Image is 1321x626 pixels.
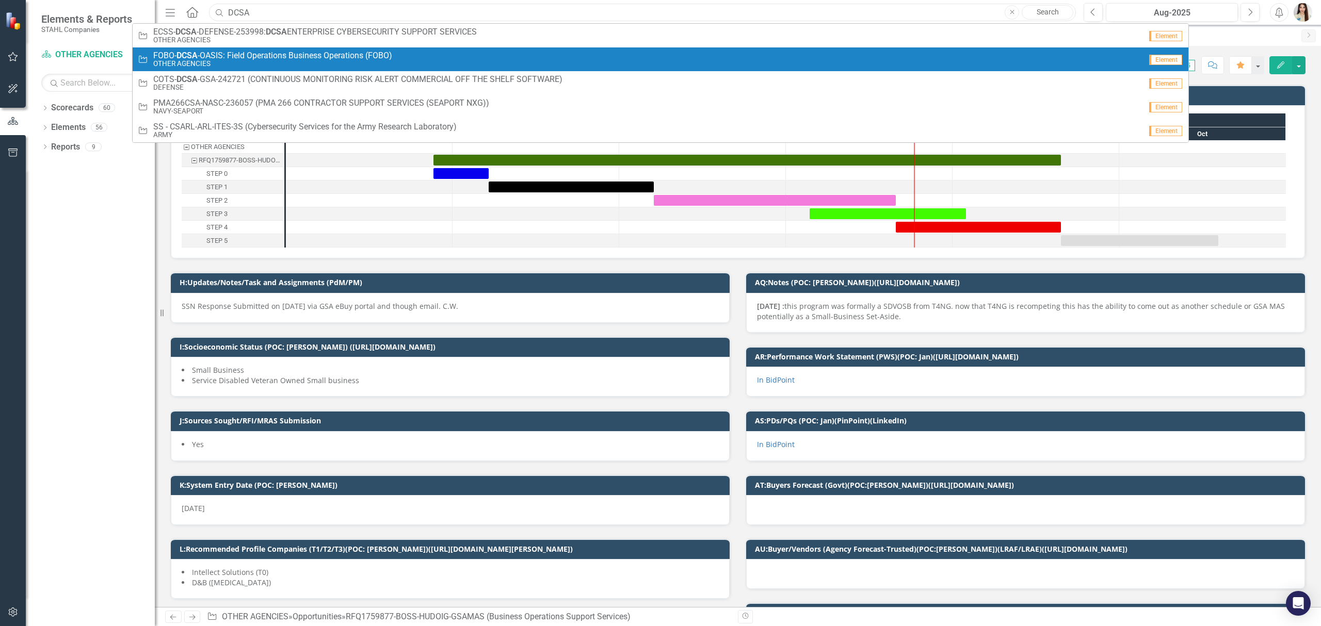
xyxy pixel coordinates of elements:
[1294,3,1312,22] img: Janieva Castro
[757,301,784,311] strong: [DATE] :
[1149,31,1182,41] span: Element
[755,417,1300,424] h3: AS:PDs/PQs (POC: Jan)(PinPoint)(LinkedIn)
[192,439,204,449] span: Yes
[1149,126,1182,136] span: Element
[1022,5,1073,20] a: Search
[182,167,284,180] div: STEP 0
[293,612,342,621] a: Opportunities
[85,142,102,151] div: 9
[182,154,284,167] div: RFQ1759877-BOSS-HUDOIG-GSAMAS (Business Operations Support Services)
[153,84,562,91] small: DEFENSE
[41,74,144,92] input: Search Below...
[654,195,896,206] div: Task: Start date: 2025-07-07 End date: 2025-08-21
[206,207,228,221] div: STEP 3
[51,141,80,153] a: Reports
[153,51,392,60] span: FOBO- -OASIS: Field Operations Business Operations (FOBO)
[1119,127,1286,141] div: Oct
[5,12,23,30] img: ClearPoint Strategy
[755,545,1300,553] h3: AU:Buyer/Vendors (Agency Forecast-Trusted)(POC:[PERSON_NAME])(LRAF/LRAE)([URL][DOMAIN_NAME])
[176,51,198,60] strong: DCSA
[192,578,271,587] span: D&B ([MEDICAL_DATA])
[192,375,359,385] span: Service Disabled Veteran Owned Small business
[1106,3,1238,22] button: Aug-2025
[99,104,115,112] div: 60
[206,167,228,180] div: STEP 0
[41,13,132,25] span: Elements & Reports
[757,439,795,449] a: In BidPoint
[51,102,93,114] a: Scorecards
[755,481,1300,489] h3: AT:Buyers Forecast (Govt)(POC:[PERSON_NAME])([URL][DOMAIN_NAME])
[206,194,228,207] div: STEP 2
[192,567,268,577] span: Intellect Solutions (T0)
[180,417,724,424] h3: J:Sources Sought/RFI/MRAS Submission
[755,353,1300,360] h3: AR:Performance Work Statement (PWS)(POC: Jan)([URL][DOMAIN_NAME])
[91,123,107,132] div: 56
[153,131,457,139] small: ARMY
[182,221,284,234] div: Task: Start date: 2025-08-21 End date: 2025-09-20
[153,27,477,37] span: ECSS- -DEFENSE-253998: ENTERPRISE CYBERSECURITY SUPPORT SERVICES
[51,122,86,134] a: Elements
[182,167,284,180] div: Task: Start date: 2025-05-28 End date: 2025-06-07
[1061,235,1218,246] div: Task: Start date: 2025-09-20 End date: 2025-10-19
[41,49,144,61] a: OTHER AGENCIES
[153,107,489,115] small: NAVY-SEAPORT
[182,154,284,167] div: Task: Start date: 2025-05-28 End date: 2025-09-20
[182,221,284,234] div: STEP 4
[153,36,477,44] small: OTHER AGENCIES
[133,71,1188,95] a: COTS-DCSA-GSA-242721 (CONTINUOUS MONITORING RISK ALERT COMMERCIAL OFF THE SHELF SOFTWARE)DEFENSEE...
[153,122,457,131] span: SS - CSARL-ARL-ITES-3S (Cybersecurity Services for the Army Research Laboratory)
[182,140,284,154] div: OTHER AGENCIES
[191,140,245,154] div: OTHER AGENCIES
[266,27,287,37] strong: DCSA
[182,180,284,194] div: STEP 1
[180,278,724,286] h3: H:Updates/Notes/Task and Assignments (PdM/PM)
[810,208,966,219] div: Task: Start date: 2025-08-05 End date: 2025-09-03
[182,194,284,207] div: STEP 2
[755,278,1300,286] h3: AQ:Notes (POC: [PERSON_NAME])([URL][DOMAIN_NAME])
[180,343,724,351] h3: I:Socioeconomic Status (POC: [PERSON_NAME]) ([URL][DOMAIN_NAME])
[346,612,631,621] div: RFQ1759877-BOSS-HUDOIG-GSAMAS (Business Operations Support Services)
[133,95,1188,119] a: PMA266CSA-NASC-236057 (PMA 266 CONTRACTOR SUPPORT SERVICES (SEAPORT NXG))NAVY-SEAPORTElement
[757,375,795,385] a: In BidPoint
[206,180,228,194] div: STEP 1
[175,27,197,37] strong: DCSA
[153,60,392,68] small: OTHER AGENCIES
[207,611,730,623] div: » »
[153,98,489,108] span: PMA266CSA-NASC-236057 (PMA 266 CONTRACTOR SUPPORT SERVICES (SEAPORT NXG))
[133,119,1188,142] a: SS - CSARL-ARL-ITES-3S (Cybersecurity Services for the Army Research Laboratory)ARMYElement
[433,155,1061,166] div: Task: Start date: 2025-05-28 End date: 2025-09-20
[1149,78,1182,89] span: Element
[180,481,724,489] h3: K:System Entry Date (POC: [PERSON_NAME])
[206,234,228,248] div: STEP 5
[182,207,284,221] div: STEP 3
[182,301,719,311] p: SSN Response Submitted on [DATE] via GSA eBuy portal and though email. C.W.
[1149,102,1182,112] span: Element
[222,612,288,621] a: OTHER AGENCIES
[41,25,132,34] small: STAHL Companies
[180,545,724,553] h3: L:Recommended Profile Companies (T1/T2/T3)(POC: [PERSON_NAME])([URL][DOMAIN_NAME][PERSON_NAME])
[182,234,284,248] div: STEP 5
[182,194,284,207] div: Task: Start date: 2025-07-07 End date: 2025-08-21
[153,75,562,84] span: COTS- -GSA-242721 (CONTINUOUS MONITORING RISK ALERT COMMERCIAL OFF THE SHELF SOFTWARE)
[182,180,284,194] div: Task: Start date: 2025-06-07 End date: 2025-07-07
[1109,7,1234,19] div: Aug-2025
[199,154,281,167] div: RFQ1759877-BOSS-HUDOIG-GSAMAS (Business Operations Support Services)
[133,47,1188,71] a: FOBO-DCSA-OASIS: Field Operations Business Operations (FOBO)OTHER AGENCIESElement
[433,168,489,179] div: Task: Start date: 2025-05-28 End date: 2025-06-07
[1286,591,1311,616] div: Open Intercom Messenger
[176,74,198,84] strong: DCSA
[192,365,244,375] span: Small Business
[206,221,228,234] div: STEP 4
[182,140,284,154] div: Task: OTHER AGENCIES Start date: 2025-05-28 End date: 2025-05-29
[489,182,654,192] div: Task: Start date: 2025-06-07 End date: 2025-07-07
[182,207,284,221] div: Task: Start date: 2025-08-05 End date: 2025-09-03
[182,503,205,513] span: [DATE]
[757,301,1294,322] p: this program was formally a SDVOSB from T4NG. now that T4NG is recompeting this has the ability t...
[1149,55,1182,65] span: Element
[209,4,1076,22] input: Search ClearPoint...
[896,222,1061,233] div: Task: Start date: 2025-08-21 End date: 2025-09-20
[133,24,1188,47] a: ECSS-DCSA-DEFENSE-253998:DCSAENTERPRISE CYBERSECURITY SUPPORT SERVICESOTHER AGENCIESElement
[182,234,284,248] div: Task: Start date: 2025-09-20 End date: 2025-10-19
